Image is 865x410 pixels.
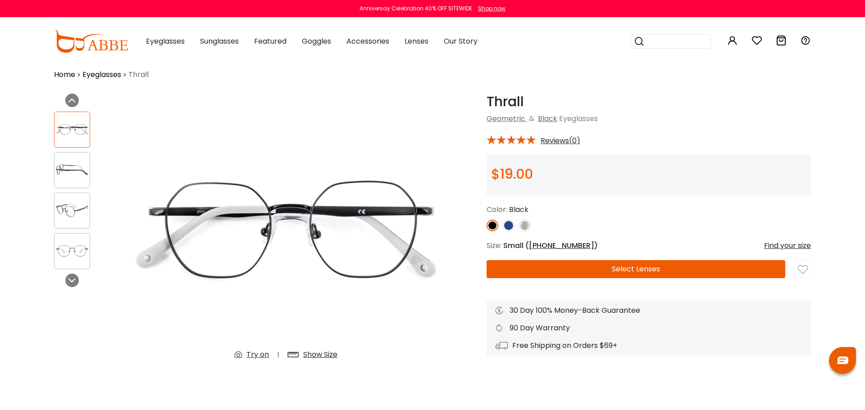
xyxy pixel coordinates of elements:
div: 90 Day Warranty [496,323,802,333]
a: Shop now [473,5,505,12]
span: Size: [487,240,501,251]
span: Color: [487,204,507,215]
span: Featured [254,36,287,46]
h1: Thrall [487,94,811,110]
img: Thrall Black Metal , TR Eyeglasses , NosePads Frames from ABBE Glasses [55,161,90,179]
div: Find your size [764,240,811,251]
img: like [798,265,808,275]
img: abbeglasses.com [54,30,128,53]
div: Shop now [478,5,505,13]
div: 30 Day 100% Money-Back Guarantee [496,305,802,316]
a: Home [54,69,75,80]
span: Our Story [444,36,478,46]
span: Black [509,204,528,215]
span: Eyeglasses [146,36,185,46]
img: Thrall Black Metal , TR Eyeglasses , NosePads Frames from ABBE Glasses [55,202,90,219]
span: Eyeglasses [559,113,598,124]
img: chat [838,356,848,364]
span: Sunglasses [200,36,239,46]
a: Black [538,113,557,124]
span: [PHONE_NUMBER] [529,240,594,251]
span: Small ( ) [503,240,598,251]
button: Select Lenses [487,260,785,278]
span: Lenses [405,36,428,46]
div: Anniversay Celebration 40% OFF SITEWIDE [360,5,472,13]
div: Show Size [303,349,337,360]
img: Thrall Black Metal , TR Eyeglasses , NosePads Frames from ABBE Glasses [122,94,451,367]
span: & [527,113,536,124]
span: Reviews(0) [541,137,580,145]
img: Thrall Black Metal , TR Eyeglasses , NosePads Frames from ABBE Glasses [55,121,90,138]
span: Thrall [128,69,149,80]
span: Accessories [346,36,389,46]
div: Free Shipping on Orders $69+ [496,340,802,351]
img: Thrall Black Metal , TR Eyeglasses , NosePads Frames from ABBE Glasses [55,242,90,260]
div: Try on [246,349,269,360]
span: $19.00 [491,164,533,184]
span: Goggles [302,36,331,46]
a: Geometric [487,113,525,124]
a: Eyeglasses [82,69,121,80]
